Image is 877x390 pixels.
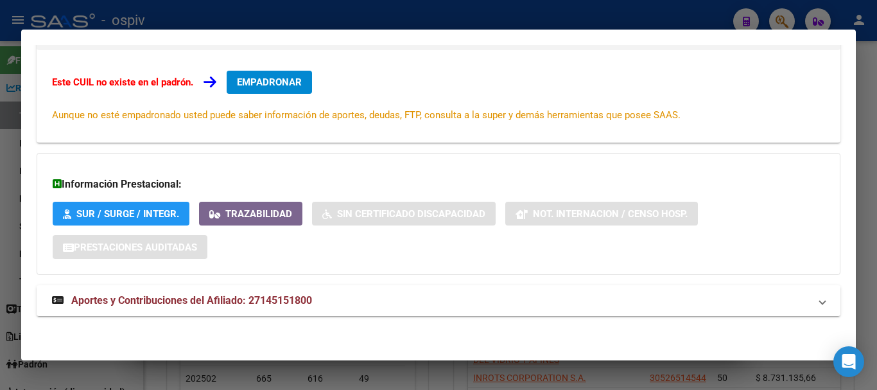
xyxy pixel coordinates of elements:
button: Not. Internacion / Censo Hosp. [505,202,698,226]
strong: Este CUIL no existe en el padrón. [52,76,193,88]
button: Trazabilidad [199,202,302,226]
div: Datos de Empadronamiento [37,50,840,143]
button: SUR / SURGE / INTEGR. [53,202,189,226]
span: EMPADRONAR [237,76,302,88]
button: Prestaciones Auditadas [53,235,207,259]
div: Open Intercom Messenger [833,346,864,377]
span: Aportes y Contribuciones del Afiliado: 27145151800 [71,294,312,306]
mat-expansion-panel-header: Aportes y Contribuciones del Afiliado: 27145151800 [37,285,840,316]
span: SUR / SURGE / INTEGR. [76,208,179,220]
span: Sin Certificado Discapacidad [337,208,485,220]
button: EMPADRONAR [227,71,312,94]
h3: Información Prestacional: [53,177,824,192]
span: Trazabilidad [225,208,292,220]
span: Aunque no esté empadronado usted puede saber información de aportes, deudas, FTP, consulta a la s... [52,109,681,121]
button: Sin Certificado Discapacidad [312,202,496,226]
span: Prestaciones Auditadas [74,242,197,253]
span: Not. Internacion / Censo Hosp. [533,208,688,220]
